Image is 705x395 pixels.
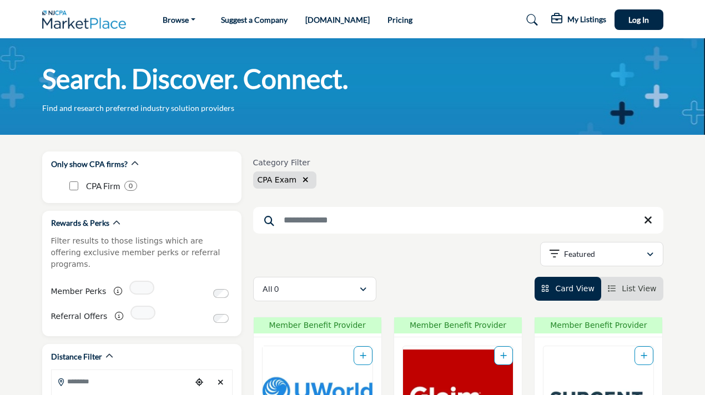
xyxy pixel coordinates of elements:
[253,277,376,301] button: All 0
[535,277,601,301] li: Card View
[129,182,133,190] b: 0
[51,351,102,362] h2: Distance Filter
[221,15,288,24] a: Suggest a Company
[567,14,606,24] h5: My Listings
[155,12,203,28] a: Browse
[257,320,378,331] span: Member Benefit Provider
[538,320,659,331] span: Member Benefit Provider
[305,15,370,24] a: [DOMAIN_NAME]
[52,371,192,392] input: Search Location
[641,351,647,360] a: Add To List
[42,11,132,29] img: Site Logo
[51,282,107,301] label: Member Perks
[500,351,507,360] a: Add To List
[387,15,412,24] a: Pricing
[51,159,128,170] h2: Only show CPA firms?
[86,180,120,193] p: CPA Firm: CPA Firm
[555,284,594,293] span: Card View
[253,158,316,168] h6: Category Filter
[124,181,137,191] div: 0 Results For CPA Firm
[564,249,595,260] p: Featured
[516,11,545,29] a: Search
[540,242,663,266] button: Featured
[42,62,348,96] h1: Search. Discover. Connect.
[191,371,207,394] div: Choose your current location
[541,284,595,293] a: View Card
[622,284,656,293] span: List View
[601,277,663,301] li: List View
[213,314,229,323] input: Switch to Referral Offers
[615,9,663,30] button: Log In
[360,351,366,360] a: Add To List
[608,284,657,293] a: View List
[69,181,78,190] input: CPA Firm checkbox
[628,15,649,24] span: Log In
[51,217,109,229] h2: Rewards & Perks
[42,103,234,114] p: Find and research preferred industry solution providers
[258,175,297,184] span: CPA Exam
[51,307,108,326] label: Referral Offers
[263,283,279,295] p: All 0
[51,235,233,270] p: Filter results to those listings which are offering exclusive member perks or referral programs.
[253,207,663,234] input: Search Keyword
[213,289,229,298] input: Switch to Member Perks
[213,371,229,394] div: Clear search location
[551,13,606,27] div: My Listings
[397,320,518,331] span: Member Benefit Provider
